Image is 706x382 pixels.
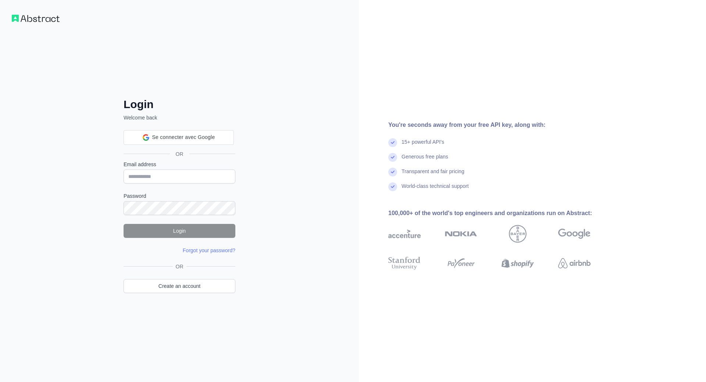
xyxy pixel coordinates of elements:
[402,138,444,153] div: 15+ powerful API's
[183,247,235,253] a: Forgot your password?
[124,192,235,200] label: Password
[388,168,397,176] img: check mark
[388,182,397,191] img: check mark
[388,138,397,147] img: check mark
[402,168,464,182] div: Transparent and fair pricing
[445,225,477,243] img: nokia
[558,255,591,271] img: airbnb
[509,225,527,243] img: bayer
[124,224,235,238] button: Login
[388,255,421,271] img: stanford university
[170,150,189,158] span: OR
[388,153,397,162] img: check mark
[173,263,186,270] span: OR
[124,161,235,168] label: Email address
[152,133,215,141] span: Se connecter avec Google
[388,225,421,243] img: accenture
[388,209,614,218] div: 100,000+ of the world's top engineers and organizations run on Abstract:
[124,114,235,121] p: Welcome back
[12,15,60,22] img: Workflow
[502,255,534,271] img: shopify
[445,255,477,271] img: payoneer
[402,153,448,168] div: Generous free plans
[124,130,234,145] div: Se connecter avec Google
[558,225,591,243] img: google
[402,182,469,197] div: World-class technical support
[124,279,235,293] a: Create an account
[124,98,235,111] h2: Login
[388,121,614,129] div: You're seconds away from your free API key, along with:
